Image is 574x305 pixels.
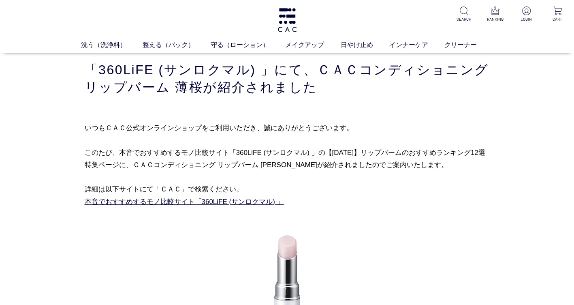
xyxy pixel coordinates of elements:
[85,61,490,96] h1: 「360LiFE (サンロクマル) 」にて、ＣＡＣコンディショニング リップバーム 薄桜が紹介されました
[389,40,444,50] a: インナーケア
[444,40,493,50] a: クリーナー
[85,122,490,208] p: いつもＣＡＣ公式オンラインショップをご利用いただき、誠にありがとうございます。 このたび、本音でおすすめするモノ比較サイト「360LiFE (サンロクマル) 」の【[DATE]】リップバームのお...
[85,198,284,206] a: 本音でおすすめするモノ比較サイト「360LiFE (サンロクマル) 」
[454,6,474,22] a: SEARCH
[81,40,143,50] a: 洗う（洗浄料）
[143,40,211,50] a: 整える（パック）
[485,16,505,22] p: RANKING
[548,6,568,22] a: CART
[454,16,474,22] p: SEARCH
[285,40,340,50] a: メイクアップ
[341,40,389,50] a: 日やけ止め
[211,40,285,50] a: 守る（ローション）
[548,16,568,22] p: CART
[485,6,505,22] a: RANKING
[516,6,536,22] a: LOGIN
[277,8,298,32] img: logo
[516,16,536,22] p: LOGIN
